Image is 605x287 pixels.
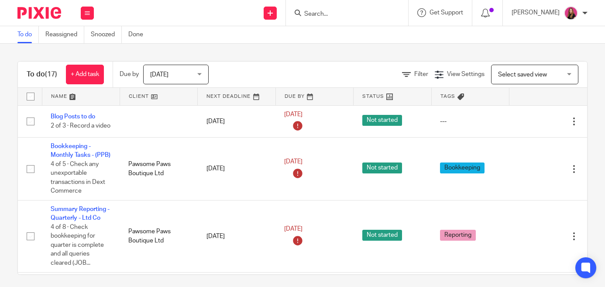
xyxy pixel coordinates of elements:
[362,115,402,126] span: Not started
[17,26,39,43] a: To do
[51,143,110,158] a: Bookkeeping - Monthly Tasks - (PPB)
[91,26,122,43] a: Snoozed
[284,111,302,118] span: [DATE]
[440,163,485,173] span: Bookkeeping
[45,26,84,43] a: Reassigned
[414,71,428,77] span: Filter
[27,70,57,79] h1: To do
[120,70,139,79] p: Due by
[440,230,476,241] span: Reporting
[51,123,110,129] span: 2 of 3 · Record a video
[440,94,455,99] span: Tags
[51,206,110,221] a: Summary Reporting - Quarterly - Ltd Co
[198,105,275,138] td: [DATE]
[284,159,302,165] span: [DATE]
[430,10,463,16] span: Get Support
[512,8,560,17] p: [PERSON_NAME]
[128,26,150,43] a: Done
[498,72,547,78] span: Select saved view
[362,230,402,241] span: Not started
[362,163,402,173] span: Not started
[45,71,57,78] span: (17)
[51,114,95,120] a: Blog Posts to do
[440,117,500,126] div: ---
[198,201,275,273] td: [DATE]
[66,65,104,84] a: + Add task
[51,224,104,266] span: 4 of 8 · Check bookkeeping for quarter is complete and all queries cleared (JOB...
[120,138,197,201] td: Pawsome Paws Boutique Ltd
[303,10,382,18] input: Search
[284,226,302,232] span: [DATE]
[447,71,485,77] span: View Settings
[150,72,168,78] span: [DATE]
[17,7,61,19] img: Pixie
[51,161,105,194] span: 4 of 5 · Check any unexportable transactions in Dext Commerce
[198,138,275,201] td: [DATE]
[120,201,197,273] td: Pawsome Paws Boutique Ltd
[564,6,578,20] img: 17.png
